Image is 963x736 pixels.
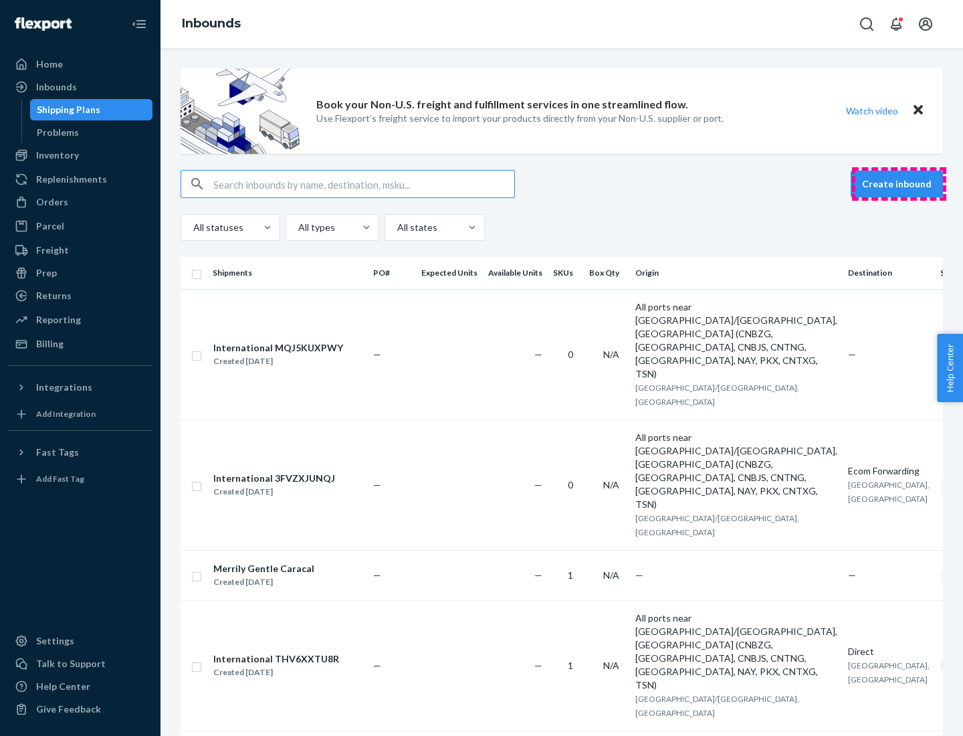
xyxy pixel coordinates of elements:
a: Add Fast Tag [8,468,152,490]
div: Give Feedback [36,703,101,716]
button: Open notifications [883,11,909,37]
span: [GEOGRAPHIC_DATA]/[GEOGRAPHIC_DATA], [GEOGRAPHIC_DATA] [635,513,799,537]
th: PO# [368,257,416,289]
button: Open account menu [912,11,939,37]
div: Billing [36,337,64,351]
span: N/A [603,479,619,490]
span: — [534,660,542,671]
div: Created [DATE] [213,666,339,679]
div: Fast Tags [36,446,79,459]
a: Parcel [8,215,152,237]
div: Prep [36,266,57,280]
div: Add Integration [36,408,96,420]
div: Freight [36,244,69,257]
a: Freight [8,240,152,261]
div: International MQJ5KUXPWY [213,341,343,355]
span: — [534,479,542,490]
div: Ecom Forwarding [848,464,930,478]
a: Home [8,54,152,75]
span: N/A [603,349,619,360]
button: Help Center [937,334,963,402]
div: Reporting [36,313,81,327]
div: Add Fast Tag [36,473,84,484]
span: [GEOGRAPHIC_DATA]/[GEOGRAPHIC_DATA], [GEOGRAPHIC_DATA] [635,694,799,718]
button: Close Navigation [126,11,152,37]
div: Orders [36,195,68,209]
span: [GEOGRAPHIC_DATA], [GEOGRAPHIC_DATA] [848,480,930,504]
a: Problems [30,122,153,143]
th: Available Units [483,257,548,289]
span: N/A [603,660,619,671]
a: Orders [8,191,152,213]
div: Created [DATE] [213,485,335,498]
span: — [534,569,542,581]
span: — [373,660,381,671]
div: Talk to Support [36,657,106,670]
a: Inbounds [182,16,241,31]
input: All states [396,221,397,234]
th: Destination [843,257,935,289]
span: 0 [568,479,573,490]
a: Help Center [8,676,152,697]
th: SKUs [548,257,584,289]
button: Open Search Box [853,11,880,37]
button: Give Feedback [8,699,152,720]
div: Returns [36,289,72,302]
span: — [635,569,643,581]
div: All ports near [GEOGRAPHIC_DATA]/[GEOGRAPHIC_DATA], [GEOGRAPHIC_DATA] (CNBZG, [GEOGRAPHIC_DATA], ... [635,431,837,511]
button: Integrations [8,377,152,398]
button: Watch video [837,101,907,120]
div: International 3FVZXJUNQJ [213,472,335,485]
span: — [848,569,856,581]
div: Inventory [36,149,79,162]
div: Merrily Gentle Caracal [213,562,314,575]
div: All ports near [GEOGRAPHIC_DATA]/[GEOGRAPHIC_DATA], [GEOGRAPHIC_DATA] (CNBZG, [GEOGRAPHIC_DATA], ... [635,300,837,381]
span: — [373,479,381,490]
span: — [373,569,381,581]
div: Replenishments [36,173,107,186]
div: Parcel [36,219,64,233]
button: Create inbound [851,171,943,197]
a: Inventory [8,145,152,166]
span: 1 [568,569,573,581]
p: Book your Non-U.S. freight and fulfillment services in one streamlined flow. [316,97,688,112]
div: Created [DATE] [213,575,314,589]
span: N/A [603,569,619,581]
div: Shipping Plans [37,103,100,116]
a: Inbounds [8,76,152,98]
span: — [534,349,542,360]
button: Close [909,101,927,120]
span: 1 [568,660,573,671]
div: Created [DATE] [213,355,343,368]
a: Returns [8,285,152,306]
span: [GEOGRAPHIC_DATA], [GEOGRAPHIC_DATA] [848,660,930,684]
div: Inbounds [36,80,77,94]
span: — [848,349,856,360]
th: Box Qty [584,257,630,289]
div: Help Center [36,680,90,693]
input: All types [297,221,298,234]
a: Add Integration [8,403,152,425]
a: Talk to Support [8,653,152,674]
a: Replenishments [8,169,152,190]
button: Fast Tags [8,442,152,463]
th: Origin [630,257,843,289]
ol: breadcrumbs [171,5,251,43]
img: Flexport logo [15,17,72,31]
a: Prep [8,262,152,284]
a: Shipping Plans [30,99,153,120]
input: All statuses [192,221,193,234]
div: Home [36,58,63,71]
div: Direct [848,645,930,658]
a: Reporting [8,309,152,331]
div: Settings [36,634,74,648]
p: Use Flexport’s freight service to import your products directly from your Non-U.S. supplier or port. [316,112,724,125]
input: Search inbounds by name, destination, msku... [213,171,514,197]
div: Problems [37,126,79,139]
div: Integrations [36,381,92,394]
a: Billing [8,333,152,355]
th: Shipments [207,257,368,289]
a: Settings [8,630,152,652]
span: — [373,349,381,360]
